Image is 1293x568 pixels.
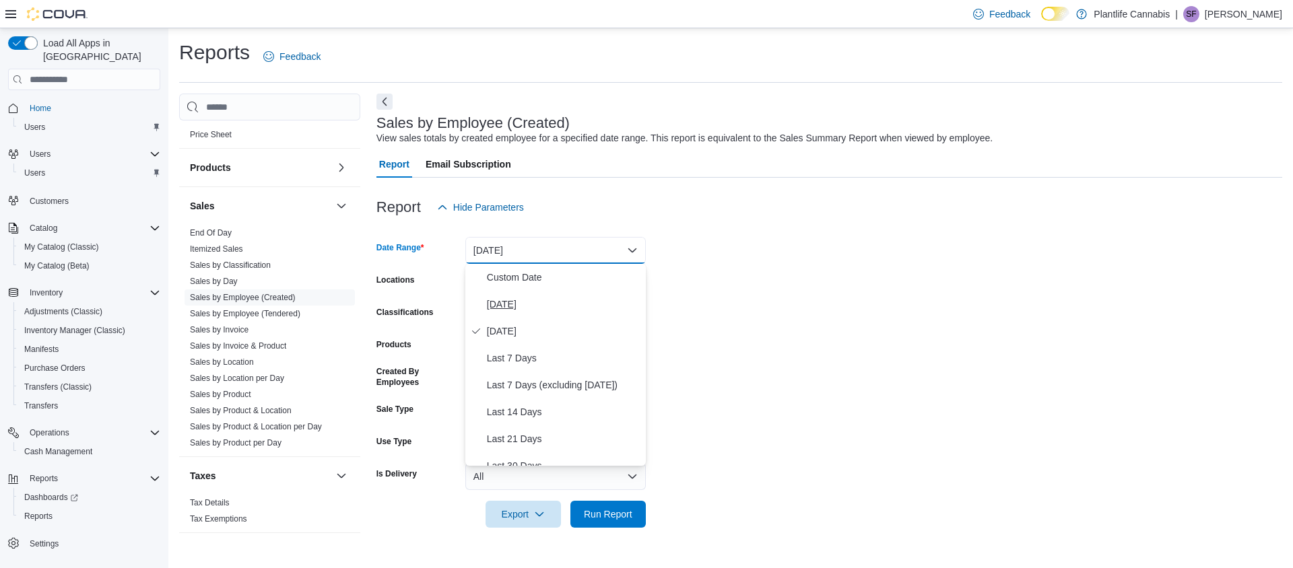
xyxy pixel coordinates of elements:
span: Sales by Employee (Tendered) [190,308,300,319]
div: Sales [179,225,360,456]
button: Sales [333,198,350,214]
button: Transfers [13,396,166,415]
a: My Catalog (Classic) [19,239,104,255]
button: Taxes [190,469,331,483]
button: Catalog [3,219,166,238]
button: Reports [3,469,166,488]
a: Sales by Product & Location per Day [190,422,322,431]
span: My Catalog (Classic) [19,239,160,255]
button: Adjustments (Classic) [13,302,166,321]
a: Sales by Invoice & Product [190,341,286,351]
div: View sales totals by created employee for a specified date range. This report is equivalent to th... [376,131,993,145]
a: Users [19,119,51,135]
span: Sales by Product [190,389,251,400]
span: Catalog [30,223,57,234]
a: Purchase Orders [19,360,91,376]
p: Plantlife Cannabis [1094,6,1170,22]
p: [PERSON_NAME] [1205,6,1282,22]
p: | [1175,6,1178,22]
a: Sales by Employee (Tendered) [190,309,300,318]
span: Reports [24,470,160,487]
span: Email Subscription [426,151,511,178]
button: Settings [3,534,166,553]
a: Sales by Invoice [190,325,248,334]
button: [DATE] [465,237,646,264]
span: Adjustments (Classic) [19,304,160,320]
div: Select listbox [465,264,646,466]
label: Use Type [376,436,411,447]
button: Export [486,501,561,528]
a: Sales by Day [190,277,238,286]
button: My Catalog (Beta) [13,256,166,275]
a: End Of Day [190,228,232,238]
span: Cash Management [19,443,160,460]
span: Transfers (Classic) [24,382,92,392]
span: Settings [24,535,160,552]
a: Sales by Product per Day [190,438,281,448]
img: Cova [27,7,88,21]
label: Date Range [376,242,424,253]
span: Purchase Orders [24,363,86,374]
a: Adjustments (Classic) [19,304,108,320]
button: Inventory Manager (Classic) [13,321,166,340]
span: Inventory Manager (Classic) [19,322,160,339]
label: Sale Type [376,404,413,415]
h3: Sales by Employee (Created) [376,115,570,131]
h1: Reports [179,39,250,66]
a: My Catalog (Beta) [19,258,95,274]
div: Pricing [179,127,360,148]
span: Users [24,122,45,133]
button: Users [3,145,166,164]
div: Taxes [179,495,360,532]
a: Price Sheet [190,130,232,139]
a: Tax Exemptions [190,514,247,524]
button: Inventory [24,285,68,301]
span: Sales by Product & Location per Day [190,421,322,432]
span: Dashboards [24,492,78,503]
a: Tax Details [190,498,230,507]
span: Run Report [584,507,632,521]
a: Sales by Location [190,357,254,367]
span: Adjustments (Classic) [24,306,102,317]
button: Hide Parameters [432,194,529,221]
a: Home [24,100,57,116]
span: Sales by Invoice [190,324,248,335]
span: Feedback [279,50,321,63]
span: Price Sheet [190,129,232,140]
span: Cash Management [24,446,92,457]
label: Created By Employees [376,366,460,388]
span: Users [24,146,160,162]
h3: Report [376,199,421,215]
a: Transfers [19,398,63,414]
h3: Products [190,161,231,174]
span: Export [494,501,553,528]
span: Home [30,103,51,114]
span: Feedback [989,7,1030,21]
a: Transfers (Classic) [19,379,97,395]
a: Sales by Employee (Created) [190,293,296,302]
a: Users [19,165,51,181]
a: Itemized Sales [190,244,243,254]
h3: Sales [190,199,215,213]
span: Last 7 Days (excluding [DATE]) [487,377,640,393]
span: Inventory [24,285,160,301]
span: Dashboards [19,489,160,505]
span: Last 30 Days [487,458,640,474]
button: Taxes [333,468,350,484]
span: Users [19,165,160,181]
span: Transfers [19,398,160,414]
span: Users [19,119,160,135]
span: My Catalog (Beta) [19,258,160,274]
button: Home [3,98,166,118]
button: Users [13,164,166,182]
button: Sales [190,199,331,213]
button: Manifests [13,340,166,359]
span: Hide Parameters [453,201,524,214]
span: Reports [30,473,58,484]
